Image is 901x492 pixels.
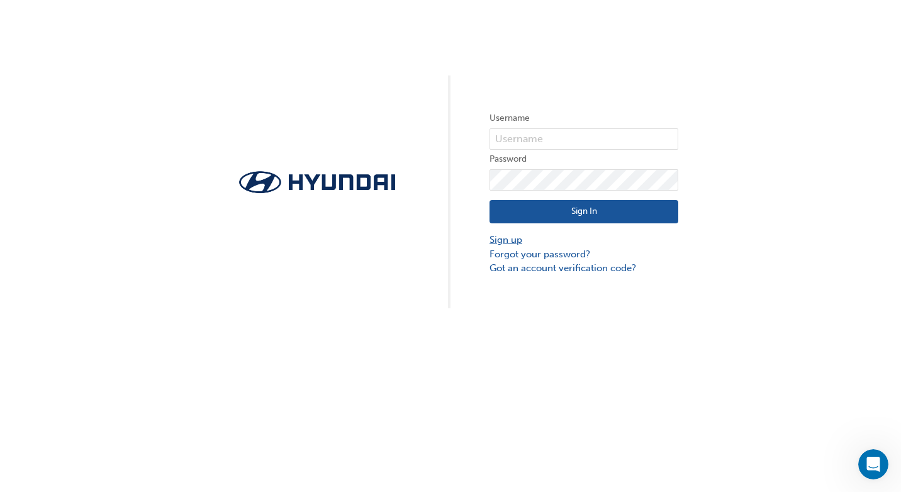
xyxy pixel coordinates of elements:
label: Username [490,111,678,126]
a: Sign up [490,233,678,247]
a: Got an account verification code? [490,261,678,276]
label: Password [490,152,678,167]
button: Sign In [490,200,678,224]
iframe: Intercom live chat [858,449,888,479]
img: Trak [223,167,411,197]
a: Forgot your password? [490,247,678,262]
input: Username [490,128,678,150]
